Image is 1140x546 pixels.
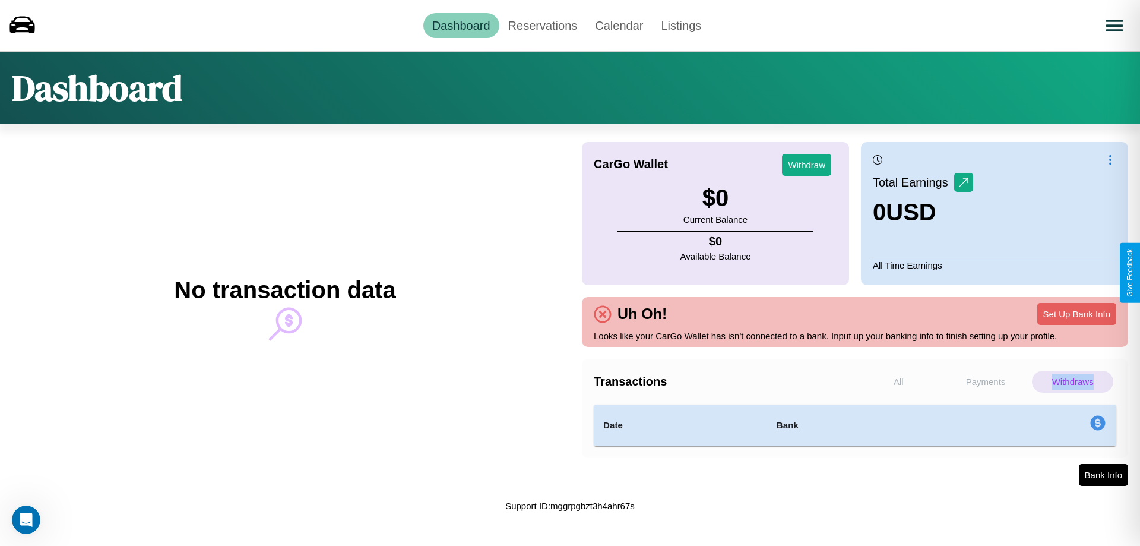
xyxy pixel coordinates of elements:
[12,506,40,534] iframe: Intercom live chat
[174,277,395,304] h2: No transaction data
[612,305,673,323] h4: Uh Oh!
[594,375,855,389] h4: Transactions
[683,212,748,228] p: Current Balance
[873,257,1116,273] p: All Time Earnings
[873,199,973,226] h3: 0 USD
[594,405,1116,446] table: simple table
[1098,9,1131,42] button: Open menu
[782,154,831,176] button: Withdraw
[1032,371,1113,393] p: Withdraws
[945,371,1027,393] p: Payments
[1079,464,1128,486] button: Bank Info
[777,418,942,433] h4: Bank
[505,498,635,514] p: Support ID: mggrpgbzt3h4ahr67s
[12,64,182,112] h1: Dashboard
[423,13,499,38] a: Dashboard
[594,328,1116,344] p: Looks like your CarGo Wallet has isn't connected to a bank. Input up your banking info to finish ...
[586,13,652,38] a: Calendar
[683,185,748,212] h3: $ 0
[680,248,751,264] p: Available Balance
[858,371,939,393] p: All
[1037,303,1116,325] button: Set Up Bank Info
[499,13,587,38] a: Reservations
[873,172,954,193] p: Total Earnings
[603,418,758,433] h4: Date
[680,235,751,248] h4: $ 0
[652,13,710,38] a: Listings
[1126,249,1134,297] div: Give Feedback
[594,157,668,171] h4: CarGo Wallet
